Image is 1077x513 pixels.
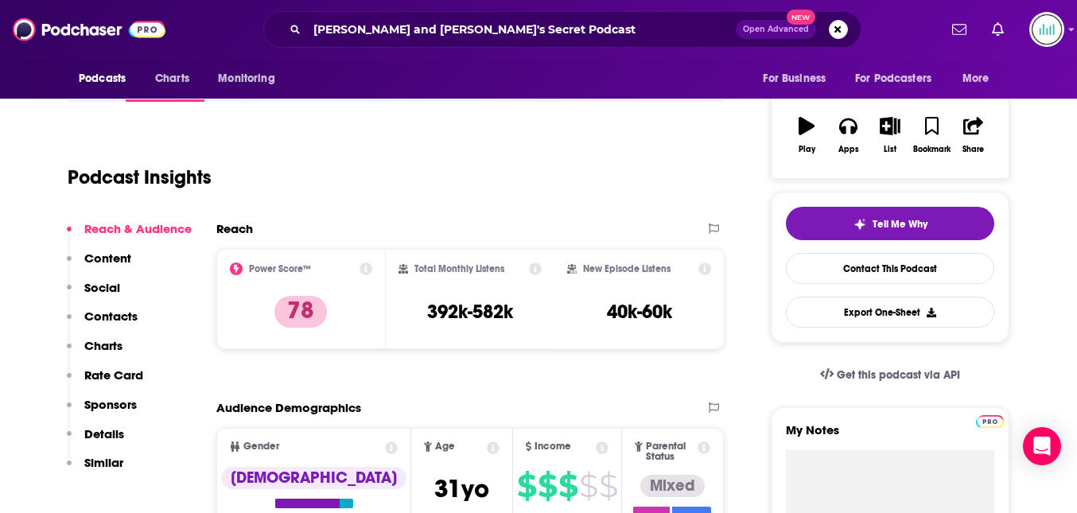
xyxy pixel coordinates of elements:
[599,473,617,499] span: $
[743,25,809,33] span: Open Advanced
[962,68,990,90] span: More
[786,207,994,240] button: tell me why sparkleTell Me Why
[79,68,126,90] span: Podcasts
[13,14,165,45] img: Podchaser - Follow, Share and Rate Podcasts
[67,280,120,309] button: Social
[84,221,192,236] p: Reach & Audience
[68,165,212,189] h1: Podcast Insights
[263,11,861,48] div: Search podcasts, credits, & more...
[216,221,253,236] h2: Reach
[216,400,361,415] h2: Audience Demographics
[145,64,199,94] a: Charts
[243,441,279,452] span: Gender
[787,10,815,25] span: New
[249,263,311,274] h2: Power Score™
[911,107,952,164] button: Bookmark
[535,441,571,452] span: Income
[807,356,973,394] a: Get this podcast via API
[953,107,994,164] button: Share
[84,397,137,412] p: Sponsors
[155,68,189,90] span: Charts
[962,145,984,154] div: Share
[84,280,120,295] p: Social
[951,64,1009,94] button: open menu
[67,426,124,456] button: Details
[67,309,138,338] button: Contacts
[558,473,577,499] span: $
[579,473,597,499] span: $
[538,473,557,499] span: $
[307,17,736,42] input: Search podcasts, credits, & more...
[67,338,122,367] button: Charts
[427,300,513,324] h3: 392k-582k
[946,16,973,43] a: Show notifications dropdown
[1029,12,1064,47] button: Show profile menu
[976,413,1004,428] a: Pro website
[218,68,274,90] span: Monitoring
[986,16,1010,43] a: Show notifications dropdown
[274,296,327,328] p: 78
[84,309,138,324] p: Contacts
[435,441,455,452] span: Age
[414,263,504,274] h2: Total Monthly Listens
[853,218,866,231] img: tell me why sparkle
[1023,427,1061,465] div: Open Intercom Messenger
[207,64,295,94] button: open menu
[67,221,192,251] button: Reach & Audience
[827,107,869,164] button: Apps
[221,467,406,489] div: [DEMOGRAPHIC_DATA]
[752,64,846,94] button: open menu
[68,64,146,94] button: open menu
[799,145,815,154] div: Play
[869,107,911,164] button: List
[786,422,994,450] label: My Notes
[786,107,827,164] button: Play
[913,145,951,154] div: Bookmark
[838,145,859,154] div: Apps
[884,145,896,154] div: List
[84,338,122,353] p: Charts
[67,251,131,280] button: Content
[67,397,137,426] button: Sponsors
[607,300,672,324] h3: 40k-60k
[84,426,124,441] p: Details
[1029,12,1064,47] span: Logged in as podglomerate
[84,455,123,470] p: Similar
[837,368,960,382] span: Get this podcast via API
[517,473,536,499] span: $
[84,251,131,266] p: Content
[434,473,489,504] span: 31 yo
[873,218,927,231] span: Tell Me Why
[84,367,143,383] p: Rate Card
[786,297,994,328] button: Export One-Sheet
[976,415,1004,428] img: Podchaser Pro
[845,64,955,94] button: open menu
[67,455,123,484] button: Similar
[763,68,826,90] span: For Business
[640,475,705,497] div: Mixed
[786,253,994,284] a: Contact This Podcast
[1029,12,1064,47] img: User Profile
[855,68,931,90] span: For Podcasters
[583,263,671,274] h2: New Episode Listens
[646,441,695,462] span: Parental Status
[67,367,143,397] button: Rate Card
[736,20,816,39] button: Open AdvancedNew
